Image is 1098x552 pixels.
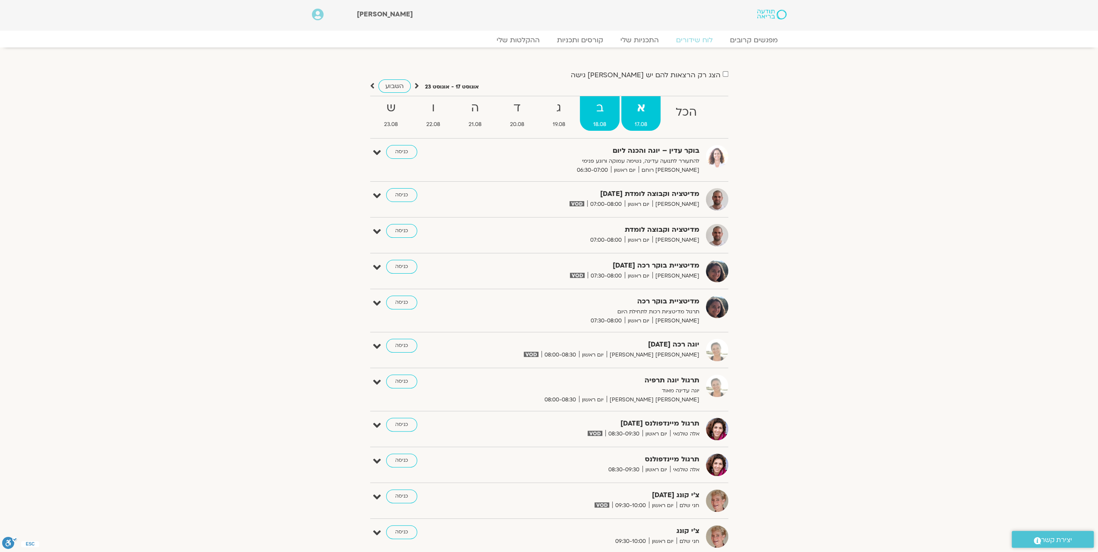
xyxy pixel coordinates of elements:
a: השבוע [378,79,411,93]
strong: ג [539,98,579,118]
a: ג19.08 [539,96,579,131]
span: יום ראשון [642,465,670,474]
span: יום ראשון [625,271,652,281]
a: ה21.08 [455,96,495,131]
span: [PERSON_NAME] [652,316,699,325]
strong: מדיטציית בוקר רכה [DATE] [488,260,699,271]
span: 23.08 [371,120,412,129]
strong: ה [455,98,495,118]
a: כניסה [386,454,417,467]
span: 06:30-07:00 [574,166,611,175]
a: לוח שידורים [667,36,721,44]
span: 18.08 [580,120,620,129]
span: [PERSON_NAME] [652,271,699,281]
span: יום ראשון [625,200,652,209]
span: 07:00-08:00 [587,236,625,245]
span: 09:30-10:00 [612,537,649,546]
a: מפגשים קרובים [721,36,787,44]
a: כניסה [386,188,417,202]
span: יום ראשון [625,316,652,325]
span: 19.08 [539,120,579,129]
a: יצירת קשר [1012,531,1094,548]
a: כניסה [386,489,417,503]
span: יום ראשון [649,501,676,510]
span: יום ראשון [649,537,676,546]
p: תרגול מדיטציות רכות לתחילת היום [488,307,699,316]
span: חני שלם [676,537,699,546]
span: [PERSON_NAME] [PERSON_NAME] [607,350,699,360]
strong: תרגול יוגה תרפיה [488,375,699,386]
span: השבוע [385,82,404,90]
span: אלה טולנאי [670,465,699,474]
img: vodicon [524,352,538,357]
img: vodicon [595,502,609,508]
strong: מדיטציית בוקר רכה [488,296,699,307]
a: כניסה [386,260,417,274]
a: כניסה [386,525,417,539]
span: 17.08 [621,120,661,129]
span: יצירת קשר [1041,534,1072,546]
span: 07:30-08:00 [588,271,625,281]
span: 07:30-08:00 [588,316,625,325]
a: ההקלטות שלי [488,36,548,44]
span: 07:00-08:00 [587,200,625,209]
a: התכניות שלי [612,36,667,44]
strong: תרגול מיינדפולנס [488,454,699,465]
a: כניסה [386,339,417,353]
span: יום ראשון [579,395,607,404]
span: יום ראשון [642,429,670,438]
strong: יוגה רכה [DATE] [488,339,699,350]
span: [PERSON_NAME] [PERSON_NAME] [607,395,699,404]
span: 09:30-10:00 [612,501,649,510]
span: חני שלם [676,501,699,510]
strong: ב [580,98,620,118]
a: ו22.08 [413,96,453,131]
span: 08:00-08:30 [541,395,579,404]
a: א17.08 [621,96,661,131]
strong: מדיטציה וקבוצה לומדת [DATE] [488,188,699,200]
strong: צ’י קונג [DATE] [488,489,699,501]
strong: ש [371,98,412,118]
span: 08:30-09:30 [605,429,642,438]
span: 08:30-09:30 [605,465,642,474]
strong: א [621,98,661,118]
strong: מדיטציה וקבוצה לומדת [488,224,699,236]
a: ש23.08 [371,96,412,131]
nav: Menu [312,36,787,44]
strong: בוקר עדין – יוגה והכנה ליום [488,145,699,157]
span: 08:00-08:30 [541,350,579,360]
a: כניסה [386,145,417,159]
a: כניסה [386,375,417,388]
a: ב18.08 [580,96,620,131]
span: [PERSON_NAME] [357,9,413,19]
strong: ד [497,98,538,118]
span: 22.08 [413,120,453,129]
p: אוגוסט 17 - אוגוסט 23 [425,82,479,91]
span: 20.08 [497,120,538,129]
img: vodicon [570,273,584,278]
span: יום ראשון [611,166,639,175]
a: כניסה [386,418,417,432]
a: ד20.08 [497,96,538,131]
strong: ו [413,98,453,118]
strong: תרגול מיינדפולנס [DATE] [488,418,699,429]
a: קורסים ותכניות [548,36,612,44]
a: כניסה [386,296,417,309]
label: הצג רק הרצאות להם יש [PERSON_NAME] גישה [571,71,720,79]
span: 21.08 [455,120,495,129]
span: יום ראשון [625,236,652,245]
img: vodicon [569,201,584,206]
span: [PERSON_NAME] [652,200,699,209]
span: אלה טולנאי [670,429,699,438]
span: יום ראשון [579,350,607,360]
span: [PERSON_NAME] רוחם [639,166,699,175]
p: יוגה עדינה מאוד [488,386,699,395]
strong: צ'י קונג [488,525,699,537]
img: vodicon [588,431,602,436]
a: כניסה [386,224,417,238]
a: הכל [662,96,710,131]
p: להתעורר לתנועה עדינה, נשימה עמוקה ורוגע פנימי [488,157,699,166]
span: [PERSON_NAME] [652,236,699,245]
strong: הכל [662,103,710,122]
